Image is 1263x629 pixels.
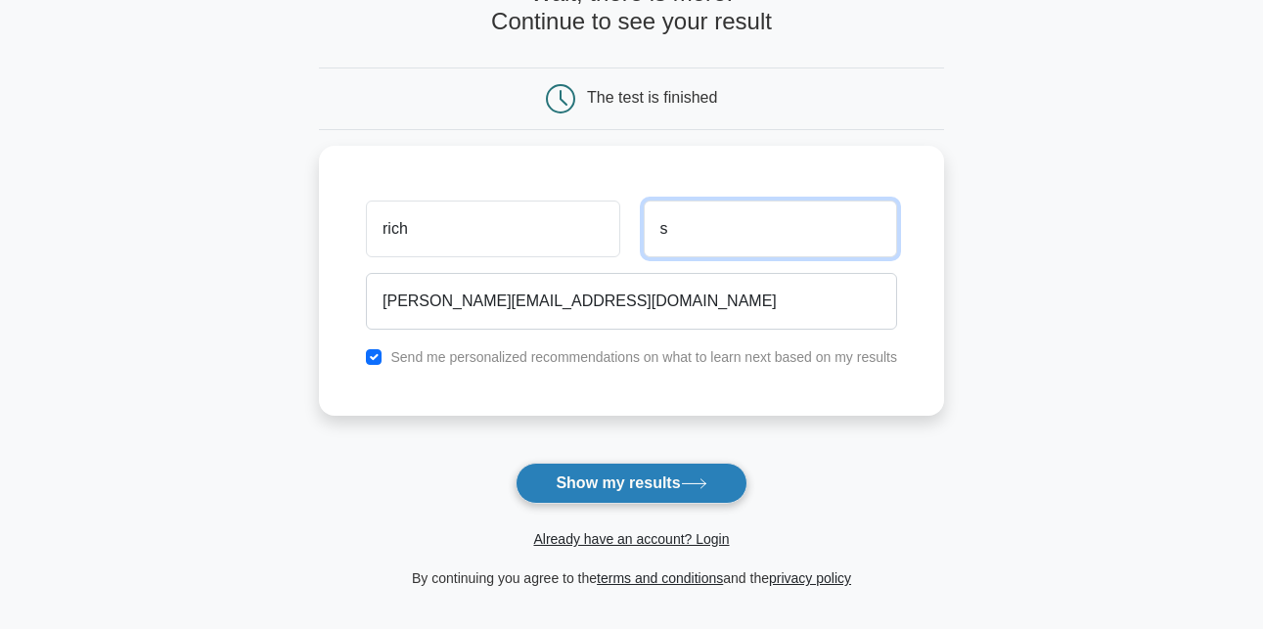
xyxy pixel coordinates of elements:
a: privacy policy [769,570,851,586]
input: Last name [644,201,897,257]
input: Email [366,273,897,330]
input: First name [366,201,619,257]
a: terms and conditions [597,570,723,586]
a: Already have an account? Login [533,531,729,547]
div: By continuing you agree to the and the [307,566,956,590]
button: Show my results [516,463,746,504]
div: The test is finished [587,89,717,106]
label: Send me personalized recommendations on what to learn next based on my results [390,349,897,365]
